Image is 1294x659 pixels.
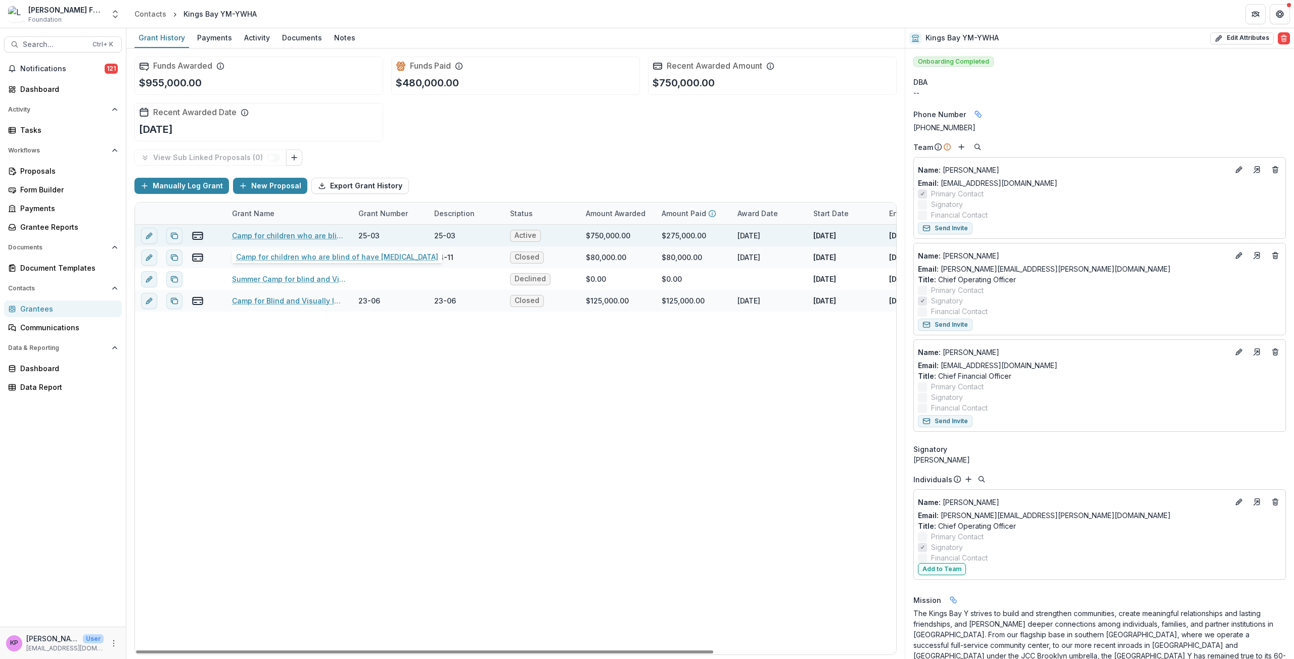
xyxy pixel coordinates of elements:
p: [DATE] [813,274,836,284]
button: Send Invite [918,319,973,331]
button: Add to Team [918,563,966,575]
p: $955,000.00 [139,75,202,90]
a: Tasks [4,122,122,138]
span: Email: [918,511,939,520]
h2: Recent Awarded Date [153,108,237,117]
div: Start Date [807,208,855,219]
a: Proposals [4,163,122,179]
a: Go to contact [1249,162,1265,178]
button: Duplicate proposal [166,271,182,287]
button: edit [141,249,157,266]
span: Name : [918,251,941,260]
a: Camp for Blind and Visually Impaired Youth - 87301043 [232,295,346,306]
p: [PERSON_NAME] [918,497,1229,508]
span: Name : [918,166,941,174]
button: Add [962,473,975,485]
div: Khanh Phan [10,640,18,646]
a: Payments [4,200,122,217]
button: Open Activity [4,102,122,118]
div: Amount Paid [656,202,731,224]
span: Primary Contact [931,285,984,295]
div: Award Date [731,202,807,224]
div: 25-03 [434,230,455,241]
button: Add [955,141,967,153]
div: Activity [240,30,274,45]
button: Delete [1278,32,1290,44]
button: edit [141,271,157,287]
div: End Date [883,208,927,219]
div: [PHONE_NUMBER] [913,122,1286,133]
a: Form Builder [4,181,122,198]
button: Open Contacts [4,280,122,296]
span: Financial Contact [931,306,988,317]
a: Data Report [4,379,122,395]
span: Data & Reporting [8,344,108,351]
div: $0.00 [586,274,606,284]
button: Open Data & Reporting [4,340,122,356]
a: Name: [PERSON_NAME] [918,497,1229,508]
button: Search [972,141,984,153]
a: Document Templates [4,260,122,276]
span: Primary Contact [931,381,984,392]
button: Link Grants [286,149,302,166]
nav: breadcrumb [130,7,261,21]
a: Email: [EMAIL_ADDRESS][DOMAIN_NAME] [918,360,1057,371]
div: Dashboard [20,84,114,94]
a: Grant History [134,28,189,48]
div: Grantees [20,303,114,314]
button: Linked binding [945,592,961,608]
a: Summer Camp for blind and Visually Impaired Youth - 87099779 [232,274,346,284]
span: Signatory [931,542,963,552]
span: Primary Contact [931,188,984,199]
span: DBA [913,77,928,87]
button: Deletes [1269,249,1281,262]
span: Signatory [931,392,963,402]
button: Send Invite [918,222,973,234]
p: [DATE] [813,295,836,306]
button: view-payments [192,230,204,242]
span: Name : [918,498,941,506]
button: Search [976,473,988,485]
div: Grant Name [226,202,352,224]
button: Get Help [1270,4,1290,24]
span: Active [515,231,536,240]
a: Name: [PERSON_NAME] [918,165,1229,175]
span: Search... [23,40,86,49]
div: Tasks [20,125,114,135]
div: [PERSON_NAME] Fund for the Blind [28,5,104,15]
a: Camp for children who are blind of have [MEDICAL_DATA] [232,230,346,241]
span: Name : [918,348,941,357]
div: Description [428,202,504,224]
h2: Funds Paid [410,61,451,71]
button: View Sub Linked Proposals (0) [134,149,287,166]
div: Amount Awarded [580,208,652,219]
a: Go to contact [1249,344,1265,360]
span: Closed [515,296,539,305]
p: Amount Paid [662,208,706,219]
img: Lavelle Fund for the Blind [8,6,24,22]
button: Deletes [1269,496,1281,508]
span: Primary Contact [931,531,984,542]
a: Email: [EMAIL_ADDRESS][DOMAIN_NAME] [918,178,1057,188]
div: $80,000.00 [662,252,702,263]
a: Grantee Reports [4,219,122,235]
span: Title : [918,522,936,530]
div: Grantee Reports [20,222,114,232]
div: [PERSON_NAME] [913,454,1286,465]
div: [DATE] [737,252,760,263]
button: Linked binding [970,106,986,122]
div: 24-11 [358,252,378,263]
div: Grant Number [352,208,414,219]
p: $480,000.00 [396,75,459,90]
button: Edit [1233,496,1245,508]
a: Email: [PERSON_NAME][EMAIL_ADDRESS][PERSON_NAME][DOMAIN_NAME] [918,264,1171,274]
div: Kings Bay YM-YWHA [183,9,257,19]
div: Payments [193,30,236,45]
h2: Funds Awarded [153,61,212,71]
span: Documents [8,244,108,251]
div: Documents [278,30,326,45]
button: edit [141,228,157,244]
p: Chief Financial Officer [918,371,1281,381]
a: Notes [330,28,359,48]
